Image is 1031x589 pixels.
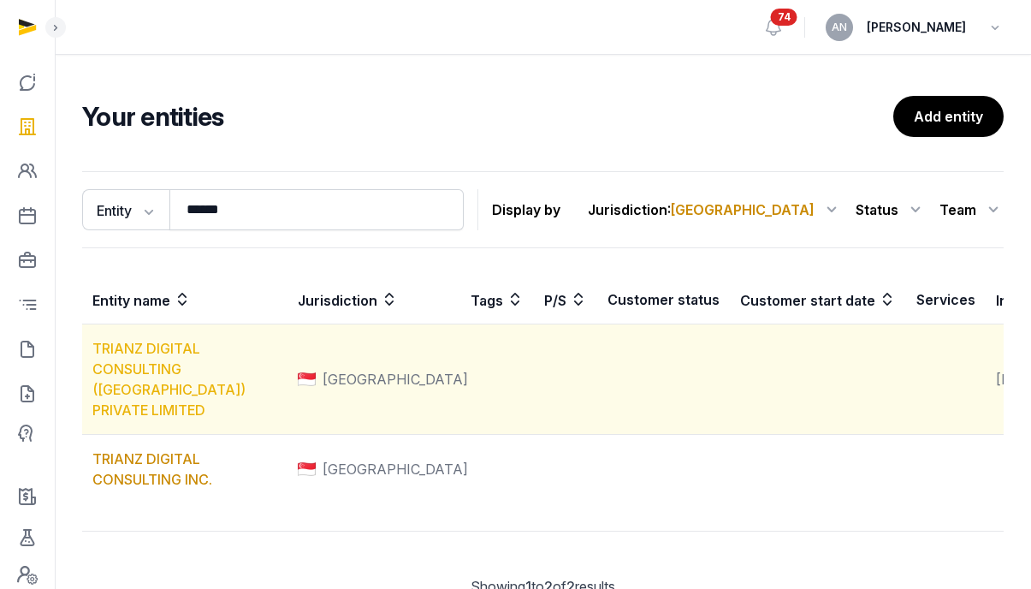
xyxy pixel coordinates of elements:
[856,196,926,223] div: Status
[667,199,815,220] span: :
[323,369,468,390] span: [GEOGRAPHIC_DATA]
[671,201,815,218] span: [GEOGRAPHIC_DATA]
[588,196,842,223] div: Jurisdiction
[906,276,986,324] th: Services
[939,196,1004,223] div: Team
[832,22,847,33] span: AN
[92,450,212,488] a: TRIANZ DIGITAL CONSULTING INC.
[597,276,730,324] th: Customer status
[287,276,460,324] th: Jurisdiction
[492,196,560,223] p: Display by
[460,276,534,324] th: Tags
[323,459,468,479] span: [GEOGRAPHIC_DATA]
[82,101,893,132] h2: Your entities
[867,17,966,38] span: [PERSON_NAME]
[82,276,287,324] th: Entity name
[771,9,797,26] span: 74
[534,276,597,324] th: P/S
[826,14,853,41] button: AN
[893,96,1004,137] a: Add entity
[82,189,169,230] button: Entity
[730,276,906,324] th: Customer start date
[92,340,246,419] a: TRIANZ DIGITAL CONSULTING ([GEOGRAPHIC_DATA]) PRIVATE LIMITED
